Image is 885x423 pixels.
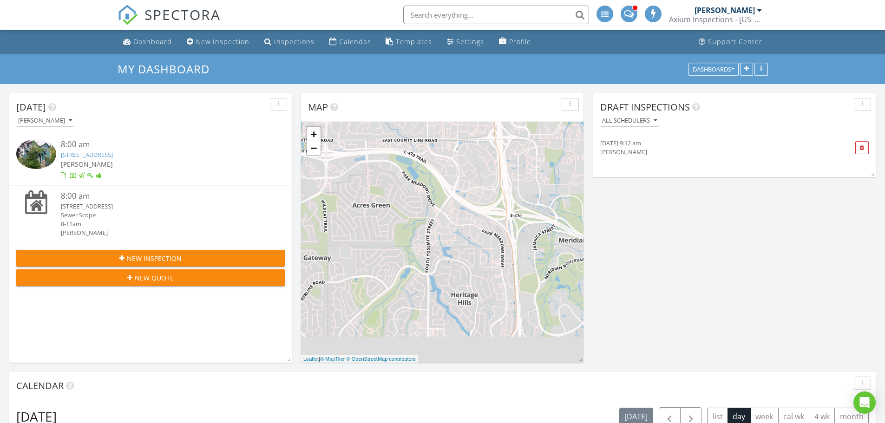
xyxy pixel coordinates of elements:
[600,148,824,156] div: [PERSON_NAME]
[301,355,418,363] div: |
[326,33,374,51] a: Calendar
[308,101,328,113] span: Map
[61,202,262,211] div: [STREET_ADDRESS]
[600,115,659,127] button: All schedulers
[396,37,432,46] div: Templates
[18,117,72,124] div: [PERSON_NAME]
[382,33,436,51] a: Templates
[127,254,182,263] span: New Inspection
[600,101,690,113] span: Draft Inspections
[274,37,315,46] div: Inspections
[61,228,262,237] div: [PERSON_NAME]
[61,150,113,159] a: [STREET_ADDRESS]
[16,115,74,127] button: [PERSON_NAME]
[61,160,113,169] span: [PERSON_NAME]
[688,63,739,76] button: Dashboards
[403,6,589,24] input: Search everything...
[443,33,488,51] a: Settings
[708,37,762,46] div: Support Center
[339,37,371,46] div: Calendar
[61,139,262,150] div: 8:00 am
[853,391,876,414] div: Open Intercom Messenger
[61,190,262,202] div: 8:00 am
[118,13,221,32] a: SPECTORA
[118,61,217,77] a: My Dashboard
[16,190,285,238] a: 8:00 am [STREET_ADDRESS] Sewer Scope 8-11am [PERSON_NAME]
[119,33,176,51] a: Dashboard
[118,5,138,25] img: The Best Home Inspection Software - Spectora
[669,15,762,24] div: Axium Inspections - Colorado
[307,127,321,141] a: Zoom in
[693,66,734,72] div: Dashboards
[16,139,285,180] a: 8:00 am [STREET_ADDRESS] [PERSON_NAME]
[456,37,484,46] div: Settings
[347,356,416,362] a: © OpenStreetMap contributors
[307,141,321,155] a: Zoom out
[16,101,46,113] span: [DATE]
[695,6,755,15] div: [PERSON_NAME]
[320,356,345,362] a: © MapTiler
[16,379,64,392] span: Calendar
[135,273,174,283] span: New Quote
[16,269,285,286] button: New Quote
[602,117,657,124] div: All schedulers
[261,33,318,51] a: Inspections
[16,139,56,169] img: 9362641%2Fcover_photos%2FpmbfYExCN72XszzyI7P6%2Fsmall.jpg
[196,37,249,46] div: New Inspection
[600,139,824,156] a: [DATE] 9:12 am [PERSON_NAME]
[61,211,262,220] div: Sewer Scope
[183,33,253,51] a: New Inspection
[133,37,172,46] div: Dashboard
[61,220,262,228] div: 8-11am
[495,33,535,51] a: Profile
[144,5,221,24] span: SPECTORA
[600,139,824,148] div: [DATE] 9:12 am
[695,33,766,51] a: Support Center
[16,250,285,267] button: New Inspection
[303,356,319,362] a: Leaflet
[509,37,531,46] div: Profile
